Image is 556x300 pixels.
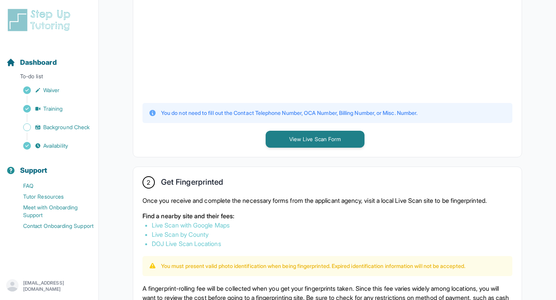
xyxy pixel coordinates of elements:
[142,196,512,205] p: Once you receive and complete the necessary forms from the applicant agency, visit a local Live S...
[6,191,98,202] a: Tutor Resources
[6,221,98,231] a: Contact Onboarding Support
[43,105,63,113] span: Training
[161,262,465,270] p: You must present valid photo identification when being fingerprinted. Expired identification info...
[6,122,98,133] a: Background Check
[6,140,98,151] a: Availability
[6,85,98,96] a: Waiver
[3,45,95,71] button: Dashboard
[43,142,68,150] span: Availability
[6,57,57,68] a: Dashboard
[161,109,417,117] p: You do not need to fill out the Contact Telephone Number, OCA Number, Billing Number, or Misc. Nu...
[43,86,59,94] span: Waiver
[6,8,75,32] img: logo
[23,280,92,292] p: [EMAIL_ADDRESS][DOMAIN_NAME]
[147,178,150,187] span: 2
[266,135,364,143] a: View Live Scan Form
[161,177,223,190] h2: Get Fingerprinted
[266,131,364,148] button: View Live Scan Form
[142,211,512,221] p: Find a nearby site and their fees:
[6,103,98,114] a: Training
[20,165,47,176] span: Support
[43,123,90,131] span: Background Check
[152,231,208,238] a: Live Scan by County
[20,57,57,68] span: Dashboard
[3,72,95,83] p: To-do list
[6,202,98,221] a: Meet with Onboarding Support
[152,240,221,248] a: DOJ Live Scan Locations
[6,180,98,191] a: FAQ
[152,221,230,229] a: Live Scan with Google Maps
[6,279,92,293] button: [EMAIL_ADDRESS][DOMAIN_NAME]
[3,153,95,179] button: Support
